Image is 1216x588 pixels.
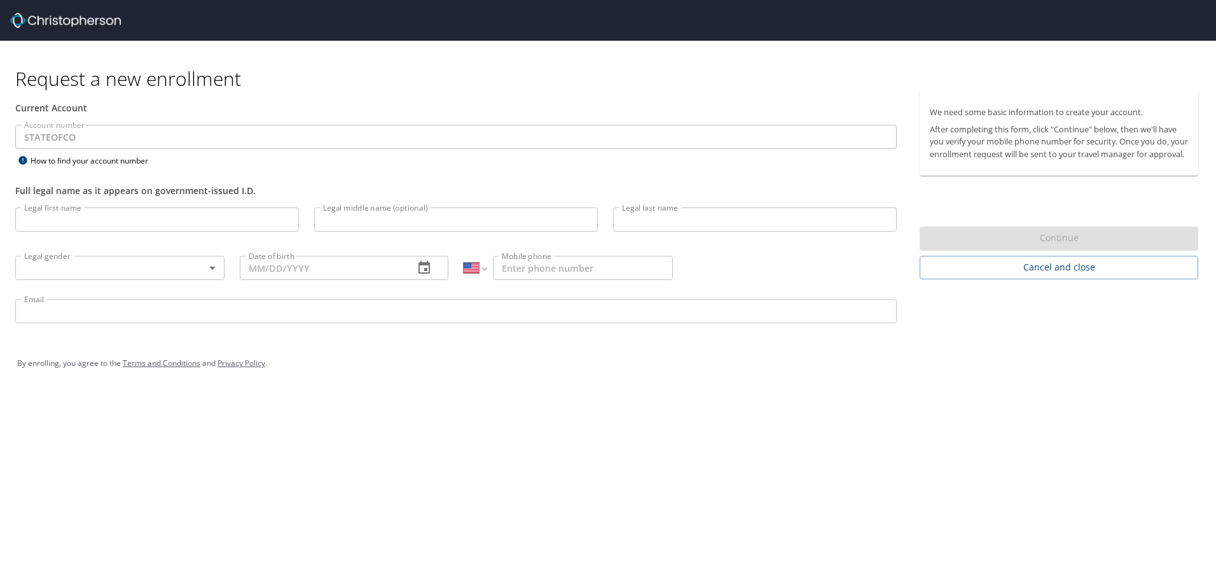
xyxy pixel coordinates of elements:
[493,256,673,280] input: Enter phone number
[123,358,200,368] a: Terms and Conditions
[15,101,897,115] div: Current Account
[15,256,225,280] div: ​
[10,13,121,28] img: cbt logo
[930,123,1188,160] p: After completing this form, click "Continue" below, then we'll have you verify your mobile phone ...
[920,256,1198,279] button: Cancel and close
[930,260,1188,276] span: Cancel and close
[15,184,897,197] div: Full legal name as it appears on government-issued I.D.
[930,106,1188,118] p: We need some basic information to create your account.
[15,66,1208,91] h1: Request a new enrollment
[15,153,174,169] div: How to find your account number
[240,256,404,280] input: MM/DD/YYYY
[218,358,265,368] a: Privacy Policy
[17,347,1199,379] div: By enrolling, you agree to the and .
